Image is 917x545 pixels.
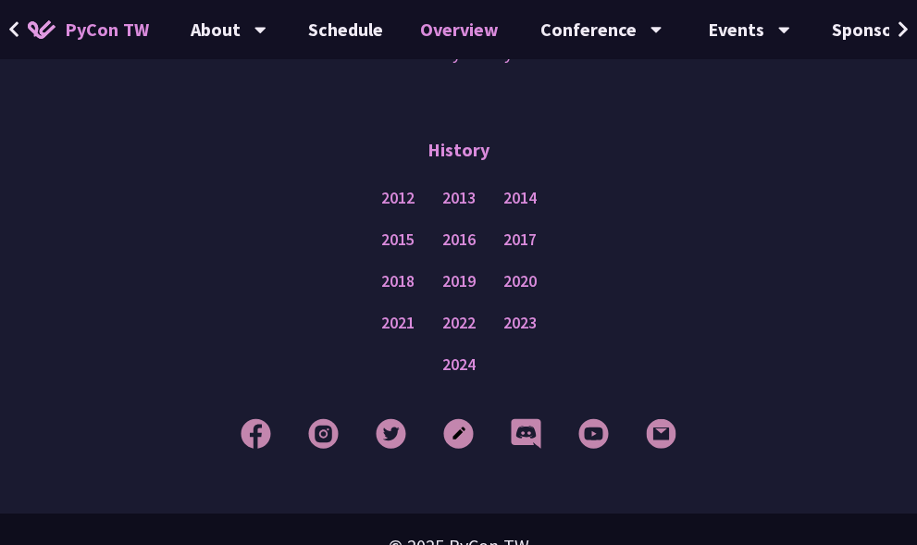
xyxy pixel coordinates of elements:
[511,418,541,449] img: Discord Footer Icon
[442,229,476,252] a: 2016
[503,270,537,293] a: 2020
[646,418,676,449] img: Email Footer Icon
[308,418,339,449] img: Instagram Footer Icon
[241,418,271,449] img: Facebook Footer Icon
[381,312,415,335] a: 2021
[442,353,476,377] a: 2024
[442,312,476,335] a: 2022
[442,187,476,210] a: 2013
[65,16,149,43] span: PyCon TW
[28,20,56,39] img: Home icon of PyCon TW 2025
[503,229,537,252] a: 2017
[381,187,415,210] a: 2012
[442,270,476,293] a: 2019
[428,122,489,178] p: History
[578,418,609,449] img: YouTube Footer Icon
[381,229,415,252] a: 2015
[503,187,537,210] a: 2014
[9,6,167,53] a: PyCon TW
[381,270,415,293] a: 2018
[443,418,474,449] img: Blog Footer Icon
[503,312,537,335] a: 2023
[376,418,406,449] img: Twitter Footer Icon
